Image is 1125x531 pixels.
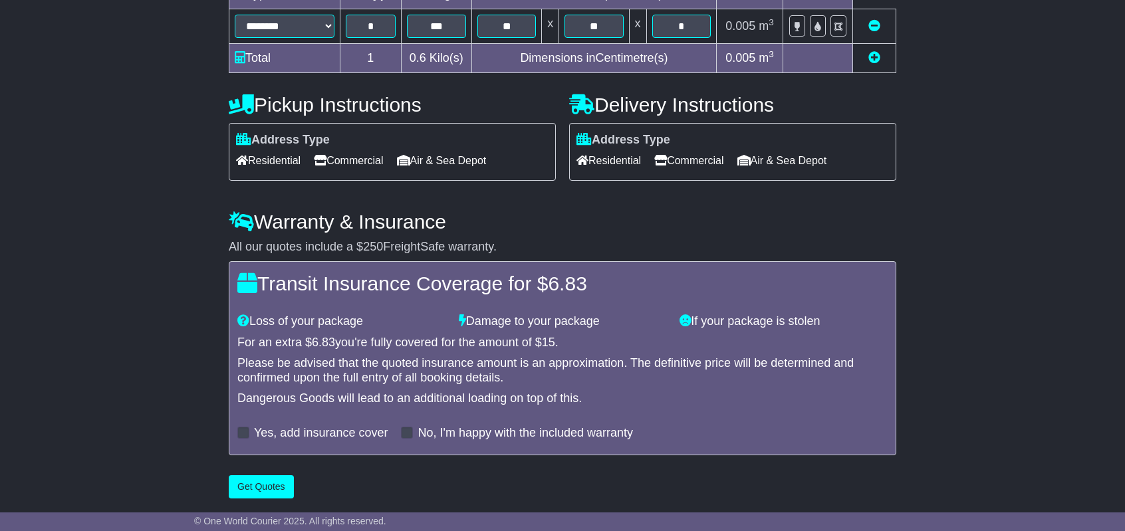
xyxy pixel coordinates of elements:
[410,51,426,64] span: 0.6
[548,272,586,294] span: 6.83
[312,336,335,349] span: 6.83
[673,314,894,329] div: If your package is stolen
[759,19,774,33] span: m
[401,43,471,72] td: Kilo(s)
[363,240,383,253] span: 250
[576,150,641,171] span: Residential
[542,336,555,349] span: 15
[759,51,774,64] span: m
[236,150,301,171] span: Residential
[236,133,330,148] label: Address Type
[229,211,896,233] h4: Warranty & Insurance
[654,150,723,171] span: Commercial
[397,150,487,171] span: Air & Sea Depot
[229,475,294,498] button: Get Quotes
[452,314,674,329] div: Damage to your package
[737,150,827,171] span: Air & Sea Depot
[569,94,896,116] h4: Delivery Instructions
[629,9,646,43] td: x
[471,43,716,72] td: Dimensions in Centimetre(s)
[237,272,888,294] h4: Transit Insurance Coverage for $
[868,19,880,33] a: Remove this item
[868,51,880,64] a: Add new item
[769,49,774,59] sup: 3
[340,43,402,72] td: 1
[194,516,386,526] span: © One World Courier 2025. All rights reserved.
[229,94,556,116] h4: Pickup Instructions
[254,426,388,441] label: Yes, add insurance cover
[231,314,452,329] div: Loss of your package
[576,133,670,148] label: Address Type
[725,51,755,64] span: 0.005
[418,426,633,441] label: No, I'm happy with the included warranty
[237,336,888,350] div: For an extra $ you're fully covered for the amount of $ .
[229,240,896,255] div: All our quotes include a $ FreightSafe warranty.
[314,150,383,171] span: Commercial
[229,43,340,72] td: Total
[237,391,888,406] div: Dangerous Goods will lead to an additional loading on top of this.
[237,356,888,385] div: Please be advised that the quoted insurance amount is an approximation. The definitive price will...
[769,17,774,27] sup: 3
[542,9,559,43] td: x
[725,19,755,33] span: 0.005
